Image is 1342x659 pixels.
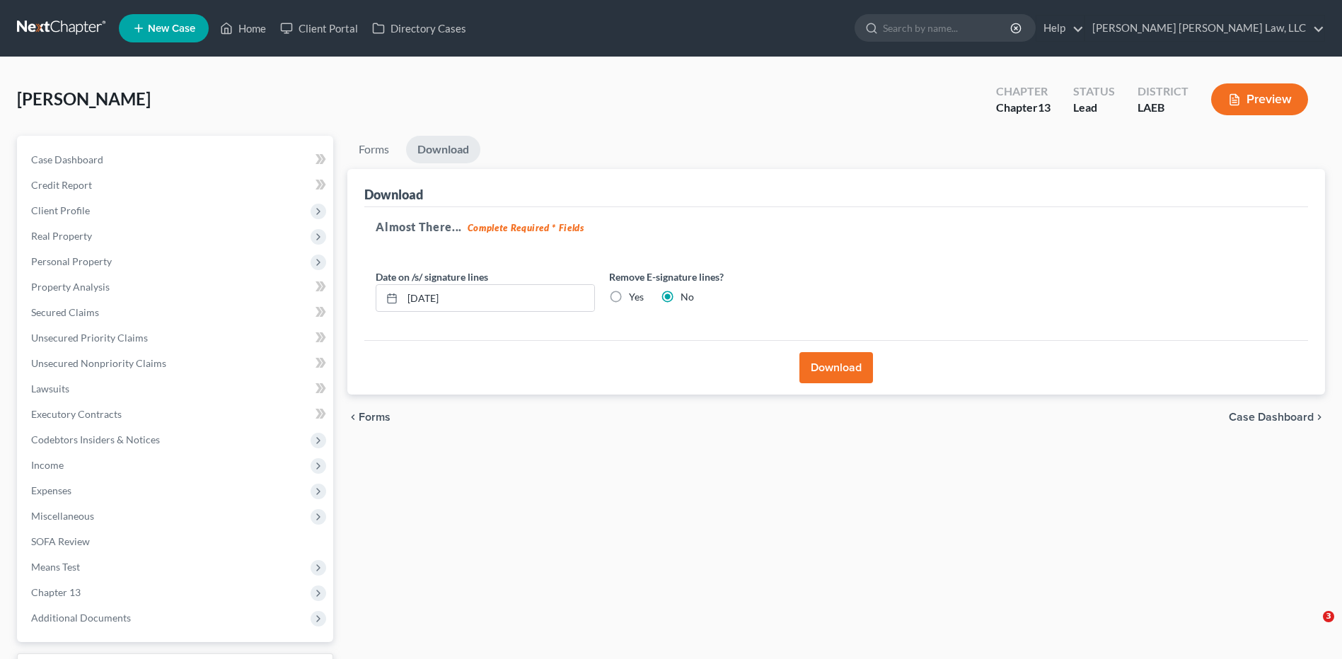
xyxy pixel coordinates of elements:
iframe: Intercom live chat [1294,611,1328,645]
div: District [1138,83,1188,100]
i: chevron_right [1314,412,1325,423]
span: Chapter 13 [31,586,81,598]
a: Executory Contracts [20,402,333,427]
span: [PERSON_NAME] [17,88,151,109]
a: Unsecured Nonpriority Claims [20,351,333,376]
a: [PERSON_NAME] [PERSON_NAME] Law, LLC [1085,16,1324,41]
a: Secured Claims [20,300,333,325]
strong: Complete Required * Fields [468,222,584,233]
label: Date on /s/ signature lines [376,269,488,284]
span: Expenses [31,484,71,496]
span: Unsecured Nonpriority Claims [31,357,166,369]
span: Case Dashboard [1229,412,1314,423]
span: Unsecured Priority Claims [31,332,148,344]
input: MM/DD/YYYY [403,285,594,312]
input: Search by name... [883,15,1012,41]
span: 3 [1323,611,1334,622]
span: 13 [1038,100,1051,114]
label: Remove E-signature lines? [609,269,828,284]
a: SOFA Review [20,529,333,554]
div: Chapter [996,100,1051,116]
a: Home [213,16,273,41]
a: Download [406,136,480,163]
span: Property Analysis [31,281,110,293]
button: chevron_left Forms [347,412,410,423]
a: Case Dashboard [20,147,333,173]
span: Forms [359,412,391,423]
a: Help [1036,16,1084,41]
span: Real Property [31,230,92,242]
div: Status [1073,83,1115,100]
div: Chapter [996,83,1051,100]
i: chevron_left [347,412,359,423]
h5: Almost There... [376,218,1297,235]
span: Executory Contracts [31,408,122,420]
div: LAEB [1138,100,1188,116]
a: Unsecured Priority Claims [20,325,333,351]
span: SOFA Review [31,535,90,547]
span: Miscellaneous [31,510,94,522]
span: Income [31,459,64,471]
a: Lawsuits [20,376,333,402]
span: Codebtors Insiders & Notices [31,433,160,445]
span: Secured Claims [31,306,99,318]
span: Lawsuits [31,383,69,395]
a: Directory Cases [365,16,473,41]
label: No [681,290,694,304]
button: Preview [1211,83,1308,115]
div: Download [364,186,423,203]
a: Property Analysis [20,274,333,300]
span: Additional Documents [31,612,131,624]
span: Case Dashboard [31,153,103,165]
span: Means Test [31,561,80,573]
span: Personal Property [31,255,112,267]
span: New Case [148,23,195,34]
a: Forms [347,136,400,163]
label: Yes [629,290,644,304]
span: Client Profile [31,204,90,216]
button: Download [799,352,873,383]
a: Client Portal [273,16,365,41]
span: Credit Report [31,179,92,191]
a: Credit Report [20,173,333,198]
div: Lead [1073,100,1115,116]
a: Case Dashboard chevron_right [1229,412,1325,423]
